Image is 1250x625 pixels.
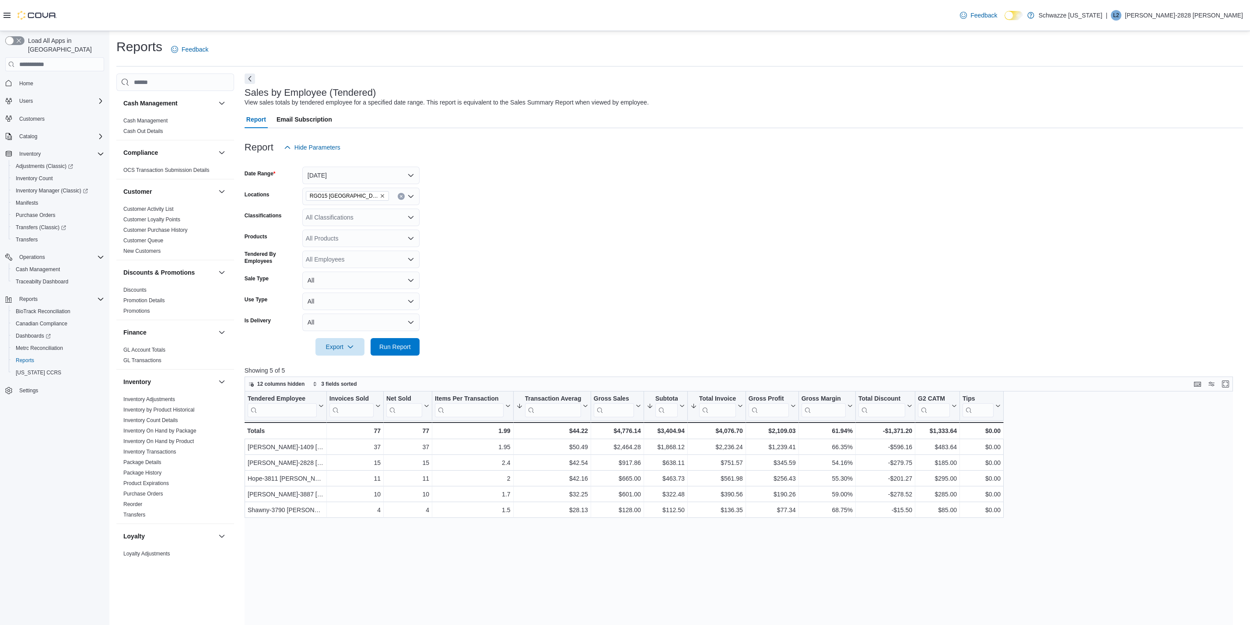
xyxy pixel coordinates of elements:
[435,458,511,468] div: 2.4
[380,193,385,199] button: Remove RGO15 Sunland Park from selection in this group
[123,286,147,293] span: Discounts
[123,459,161,465] a: Package Details
[963,426,1001,436] div: $0.00
[407,193,414,200] button: Open list of options
[9,305,108,318] button: BioTrack Reconciliation
[2,130,108,143] button: Catalog
[1192,379,1203,389] button: Keyboard shortcuts
[16,236,38,243] span: Transfers
[123,148,158,157] h3: Compliance
[123,308,150,314] a: Promotions
[1111,10,1121,21] div: Lizzette-2828 Marquez
[25,36,104,54] span: Load All Apps in [GEOGRAPHIC_DATA]
[435,395,511,417] button: Items Per Transaction
[245,73,255,84] button: Next
[245,98,649,107] div: View sales totals by tendered employee for a specified date range. This report is equivalent to t...
[2,77,108,89] button: Home
[12,367,65,378] a: [US_STATE] CCRS
[257,381,305,388] span: 12 columns hidden
[248,458,324,468] div: [PERSON_NAME]-2828 [PERSON_NAME]
[321,381,357,388] span: 3 fields sorted
[646,426,684,436] div: $3,404.94
[116,165,234,179] div: Compliance
[123,117,168,124] span: Cash Management
[123,128,163,134] a: Cash Out Details
[2,148,108,160] button: Inventory
[116,394,234,524] div: Inventory
[2,384,108,397] button: Settings
[123,438,194,445] span: Inventory On Hand by Product
[749,426,796,436] div: $2,109.03
[123,328,215,337] button: Finance
[123,268,215,277] button: Discounts & Promotions
[248,395,317,417] div: Tendered Employee
[918,426,957,436] div: $1,333.64
[168,41,212,58] a: Feedback
[302,272,420,289] button: All
[16,332,51,339] span: Dashboards
[690,442,742,453] div: $2,236.24
[18,11,57,20] img: Cova
[16,369,61,376] span: [US_STATE] CCRS
[123,396,175,403] span: Inventory Adjustments
[9,160,108,172] a: Adjustments (Classic)
[123,216,180,223] span: Customer Loyalty Points
[123,501,142,507] a: Reorder
[123,216,180,223] a: Customer Loyalty Points
[16,149,44,159] button: Inventory
[123,347,165,353] a: GL Account Totals
[123,248,161,254] a: New Customers
[19,254,45,261] span: Operations
[801,458,852,468] div: 54.16%
[918,458,957,468] div: $185.00
[690,458,742,468] div: $751.57
[123,268,195,277] h3: Discounts & Promotions
[435,442,511,453] div: 1.95
[918,395,950,417] div: G2 CATM
[16,345,63,352] span: Metrc Reconciliation
[245,366,1243,375] p: Showing 5 of 5
[16,149,104,159] span: Inventory
[963,442,1001,453] div: $0.00
[329,442,381,453] div: 37
[123,297,165,304] a: Promotion Details
[123,307,150,314] span: Promotions
[963,395,1001,417] button: Tips
[16,294,41,304] button: Reports
[294,143,340,152] span: Hide Parameters
[306,191,389,201] span: RGO15 Sunland Park
[123,470,161,476] a: Package History
[123,417,178,423] a: Inventory Count Details
[16,252,49,262] button: Operations
[16,78,37,89] a: Home
[16,187,88,194] span: Inventory Manager (Classic)
[9,342,108,354] button: Metrc Reconciliation
[858,395,905,403] div: Total Discount
[16,131,104,142] span: Catalog
[123,469,161,476] span: Package History
[123,148,215,157] button: Compliance
[329,395,381,417] button: Invoices Sold
[516,442,588,453] div: $50.49
[16,199,38,206] span: Manifests
[123,118,168,124] a: Cash Management
[858,426,912,436] div: -$1,371.20
[12,343,104,353] span: Metrc Reconciliation
[699,395,735,403] div: Total Invoiced
[690,426,742,436] div: $4,076.70
[5,73,104,419] nav: Complex example
[16,385,104,396] span: Settings
[963,395,994,403] div: Tips
[123,357,161,364] span: GL Transactions
[329,395,374,417] div: Invoices Sold
[123,532,145,541] h3: Loyalty
[1039,10,1103,21] p: Schwazze [US_STATE]
[16,224,66,231] span: Transfers (Classic)
[16,131,41,142] button: Catalog
[749,395,789,417] div: Gross Profit
[12,318,71,329] a: Canadian Compliance
[123,99,178,108] h3: Cash Management
[16,163,73,170] span: Adjustments (Classic)
[386,395,422,403] div: Net Sold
